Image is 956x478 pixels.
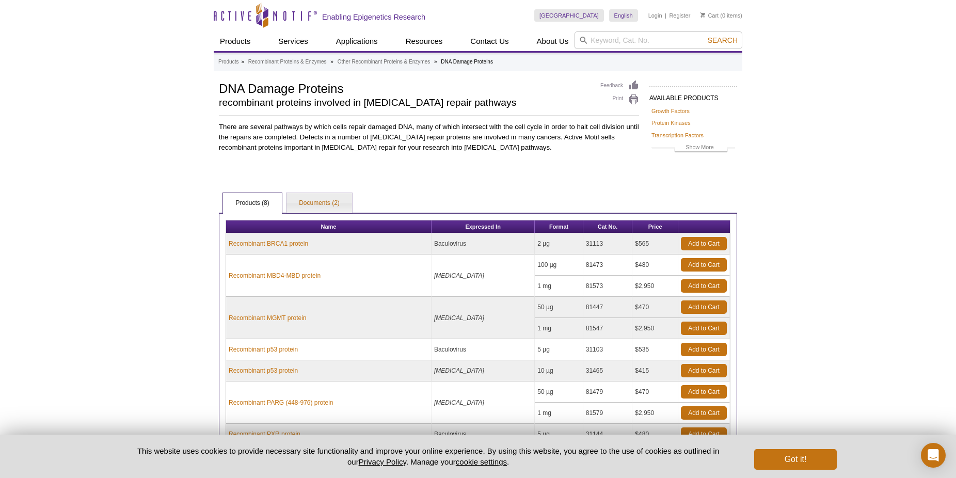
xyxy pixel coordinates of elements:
[434,272,484,279] i: [MEDICAL_DATA]
[583,381,633,403] td: 81479
[322,12,425,22] h2: Enabling Epigenetics Research
[600,94,639,105] a: Print
[359,457,406,466] a: Privacy Policy
[241,59,244,65] li: »
[219,122,639,153] p: There are several pathways by which cells repair damaged DNA, many of which intersect with the ce...
[338,57,431,67] a: Other Recombinant Proteins & Enzymes
[705,36,741,45] button: Search
[754,449,837,470] button: Got it!
[583,318,633,339] td: 81547
[535,233,583,254] td: 2 µg
[575,31,742,49] input: Keyword, Cat. No.
[632,254,678,276] td: $480
[632,381,678,403] td: $470
[535,276,583,297] td: 1 mg
[119,445,737,467] p: This website uses cookies to provide necessary site functionality and improve your online experie...
[600,80,639,91] a: Feedback
[632,318,678,339] td: $2,950
[464,31,515,51] a: Contact Us
[248,57,327,67] a: Recombinant Proteins & Enzymes
[632,220,678,233] th: Price
[708,36,738,44] span: Search
[583,339,633,360] td: 31103
[583,297,633,318] td: 81447
[921,443,946,468] div: Open Intercom Messenger
[583,360,633,381] td: 31465
[648,12,662,19] a: Login
[219,98,590,107] h2: recombinant proteins involved in [MEDICAL_DATA] repair pathways
[229,429,300,439] a: Recombinant PXR protein
[330,31,384,51] a: Applications
[649,86,737,105] h2: AVAILABLE PRODUCTS
[632,339,678,360] td: $535
[583,233,633,254] td: 31113
[456,457,507,466] button: cookie settings
[681,322,727,335] a: Add to Cart
[229,313,307,323] a: Recombinant MGMT protein
[535,318,583,339] td: 1 mg
[609,9,638,22] a: English
[651,142,735,154] a: Show More
[665,9,666,22] li: |
[681,427,727,441] a: Add to Cart
[681,385,727,399] a: Add to Cart
[535,220,583,233] th: Format
[535,381,583,403] td: 50 µg
[700,9,742,22] li: (0 items)
[535,254,583,276] td: 100 µg
[286,193,352,214] a: Documents (2)
[441,59,493,65] li: DNA Damage Proteins
[432,220,535,233] th: Expressed In
[229,366,298,375] a: Recombinant p53 protein
[632,276,678,297] td: $2,950
[229,345,298,354] a: Recombinant p53 protein
[535,403,583,424] td: 1 mg
[583,424,633,445] td: 31144
[632,297,678,318] td: $470
[681,258,727,272] a: Add to Cart
[330,59,333,65] li: »
[229,398,333,407] a: Recombinant PARG (448-976) protein
[681,343,727,356] a: Add to Cart
[651,118,691,128] a: Protein Kinases
[632,233,678,254] td: $565
[434,59,437,65] li: »
[535,360,583,381] td: 10 µg
[651,106,690,116] a: Growth Factors
[432,339,535,360] td: Baculovirus
[223,193,281,214] a: Products (8)
[218,57,238,67] a: Products
[214,31,257,51] a: Products
[632,403,678,424] td: $2,950
[583,220,633,233] th: Cat No.
[632,424,678,445] td: $480
[229,239,308,248] a: Recombinant BRCA1 protein
[434,399,484,406] i: [MEDICAL_DATA]
[535,424,583,445] td: 5 µg
[681,237,727,250] a: Add to Cart
[531,31,575,51] a: About Us
[681,279,727,293] a: Add to Cart
[226,220,432,233] th: Name
[700,12,705,18] img: Your Cart
[272,31,314,51] a: Services
[651,131,704,140] a: Transcription Factors
[432,424,535,445] td: Baculovirus
[535,339,583,360] td: 5 µg
[434,367,484,374] i: [MEDICAL_DATA]
[400,31,449,51] a: Resources
[632,360,678,381] td: $415
[583,276,633,297] td: 81573
[583,403,633,424] td: 81579
[700,12,719,19] a: Cart
[583,254,633,276] td: 81473
[669,12,690,19] a: Register
[229,271,321,280] a: Recombinant MBD4-MBD protein
[434,314,484,322] i: [MEDICAL_DATA]
[535,297,583,318] td: 50 µg
[534,9,604,22] a: [GEOGRAPHIC_DATA]
[681,300,727,314] a: Add to Cart
[681,406,727,420] a: Add to Cart
[681,364,727,377] a: Add to Cart
[219,80,590,95] h1: DNA Damage Proteins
